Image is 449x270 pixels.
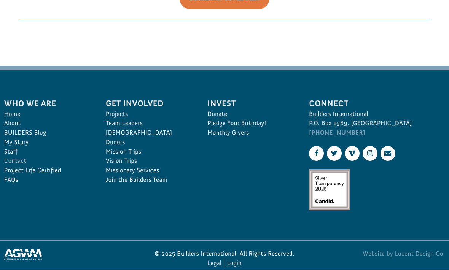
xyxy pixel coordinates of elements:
[207,97,292,110] span: Invest
[106,119,191,129] a: Team Leaders
[106,129,191,138] a: [DEMOGRAPHIC_DATA]
[14,8,105,23] div: [PERSON_NAME] donated $300
[4,176,89,185] a: FAQs
[309,129,365,137] a: [PHONE_NUMBER]
[309,110,445,138] p: Builders International P.O. Box 1969, [GEOGRAPHIC_DATA]
[106,148,191,157] a: Mission Trips
[106,176,191,185] a: Join the Builders Team
[4,249,42,260] img: Assemblies of God World Missions
[327,146,342,161] a: Twitter
[14,30,19,36] img: US.png
[4,148,89,157] a: Staff
[106,157,191,166] a: Vision Trips
[309,170,350,211] img: Silver Transparency Rating for 2025 by Candid
[227,259,242,268] a: Login
[14,16,20,22] img: emoji heart
[345,146,360,161] a: Vimeo
[4,166,89,176] a: Project Life Certified
[21,30,105,36] span: [GEOGRAPHIC_DATA] , [GEOGRAPHIC_DATA]
[4,157,89,166] a: Contact
[106,166,191,176] a: Missionary Services
[4,129,89,138] a: BUILDERS Blog
[14,24,105,29] div: to
[301,249,445,259] a: Website by Lucent Design Co.
[207,119,292,129] a: Pledge Your Birthday!
[108,15,142,29] button: Donate
[309,97,445,110] span: Connect
[207,259,222,268] a: Legal
[4,138,89,148] a: My Story
[207,110,292,119] a: Donate
[363,146,377,161] a: Instagram
[381,146,395,161] a: Contact Us
[106,97,191,110] span: Get Involved
[4,97,89,110] span: Who We Are
[207,129,292,138] a: Monthly Givers
[106,110,191,119] a: Projects
[309,146,324,161] a: Facebook
[106,138,191,148] a: Donors
[153,249,296,259] p: © 2025 Builders International. All Rights Reserved.
[4,119,89,129] a: About
[4,110,89,119] a: Home
[18,23,64,29] strong: Builders International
